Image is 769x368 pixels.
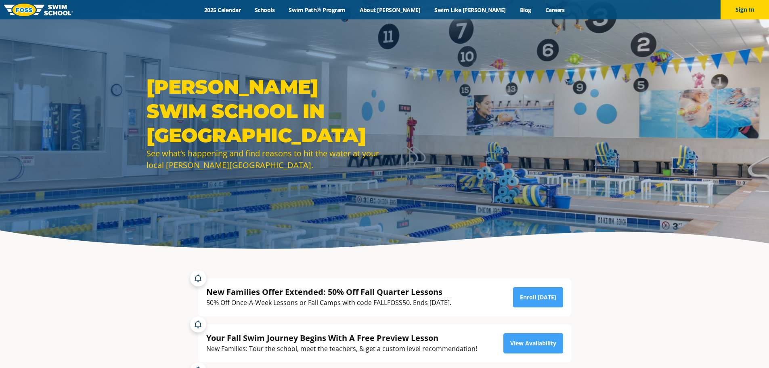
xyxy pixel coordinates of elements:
[503,333,563,353] a: View Availability
[282,6,352,14] a: Swim Path® Program
[352,6,427,14] a: About [PERSON_NAME]
[147,75,381,147] h1: [PERSON_NAME] Swim School in [GEOGRAPHIC_DATA]
[206,286,451,297] div: New Families Offer Extended: 50% Off Fall Quarter Lessons
[4,4,73,16] img: FOSS Swim School Logo
[197,6,248,14] a: 2025 Calendar
[248,6,282,14] a: Schools
[206,297,451,308] div: 50% Off Once-A-Week Lessons or Fall Camps with code FALLFOSS50. Ends [DATE].
[538,6,572,14] a: Careers
[206,332,477,343] div: Your Fall Swim Journey Begins With A Free Preview Lesson
[513,6,538,14] a: Blog
[206,343,477,354] div: New Families: Tour the school, meet the teachers, & get a custom level recommendation!
[513,287,563,307] a: Enroll [DATE]
[427,6,513,14] a: Swim Like [PERSON_NAME]
[147,147,381,171] div: See what’s happening and find reasons to hit the water at your local [PERSON_NAME][GEOGRAPHIC_DATA].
